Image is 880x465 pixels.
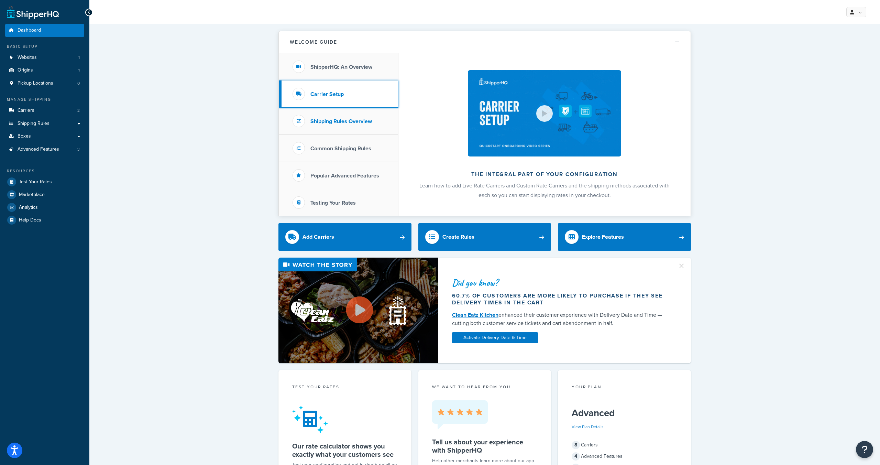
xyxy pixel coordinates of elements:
h3: ShipperHQ: An Overview [310,64,372,70]
span: 3 [77,147,80,152]
span: 1 [78,67,80,73]
img: The integral part of your configuration [468,70,621,156]
span: Learn how to add Live Rate Carriers and Custom Rate Carriers and the shipping methods associated ... [419,182,670,199]
span: Pickup Locations [18,80,53,86]
div: Explore Features [582,232,624,242]
span: Test Your Rates [19,179,52,185]
a: Websites1 [5,51,84,64]
div: 60.7% of customers are more likely to purchase if they see delivery times in the cart [452,292,669,306]
div: Your Plan [572,384,677,392]
h5: Our rate calculator shows you exactly what your customers see [292,442,398,458]
h5: Advanced [572,408,677,419]
span: Help Docs [19,217,41,223]
h3: Carrier Setup [310,91,344,97]
h3: Testing Your Rates [310,200,356,206]
span: Dashboard [18,28,41,33]
a: Dashboard [5,24,84,37]
a: Clean Eatz Kitchen [452,311,498,319]
a: Explore Features [558,223,691,251]
a: View Plan Details [572,424,604,430]
img: Video thumbnail [278,258,438,363]
h5: Tell us about your experience with ShipperHQ [432,438,538,454]
p: we want to hear from you [432,384,538,390]
h3: Common Shipping Rules [310,145,371,152]
div: Create Rules [442,232,474,242]
span: Websites [18,55,37,61]
div: enhanced their customer experience with Delivery Date and Time — cutting both customer service ti... [452,311,669,327]
a: Test Your Rates [5,176,84,188]
a: Pickup Locations0 [5,77,84,90]
span: Analytics [19,205,38,210]
span: 0 [77,80,80,86]
a: Add Carriers [278,223,411,251]
div: Did you know? [452,278,669,288]
span: 1 [78,55,80,61]
li: Carriers [5,104,84,117]
a: Shipping Rules [5,117,84,130]
div: Add Carriers [302,232,334,242]
span: Shipping Rules [18,121,49,127]
a: Create Rules [418,223,551,251]
a: Analytics [5,201,84,214]
li: Advanced Features [5,143,84,156]
a: Activate Delivery Date & Time [452,332,538,343]
span: 2 [77,108,80,113]
a: Advanced Features3 [5,143,84,156]
div: Carriers [572,440,677,450]
span: 8 [572,441,580,449]
a: Help Docs [5,214,84,226]
span: Boxes [18,133,31,139]
span: Carriers [18,108,34,113]
a: Boxes [5,130,84,143]
div: Resources [5,168,84,174]
li: Pickup Locations [5,77,84,90]
div: Manage Shipping [5,97,84,102]
div: Basic Setup [5,44,84,50]
h2: Welcome Guide [290,40,337,45]
span: Advanced Features [18,147,59,152]
li: Websites [5,51,84,64]
span: Marketplace [19,192,45,198]
h2: The integral part of your configuration [417,171,672,177]
span: 4 [572,452,580,461]
div: Advanced Features [572,452,677,461]
li: Origins [5,64,84,77]
a: Marketplace [5,188,84,201]
a: Carriers2 [5,104,84,117]
button: Welcome Guide [279,31,691,53]
button: Open Resource Center [856,441,873,458]
span: Origins [18,67,33,73]
a: Origins1 [5,64,84,77]
div: Test your rates [292,384,398,392]
h3: Popular Advanced Features [310,173,379,179]
h3: Shipping Rules Overview [310,118,372,125]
